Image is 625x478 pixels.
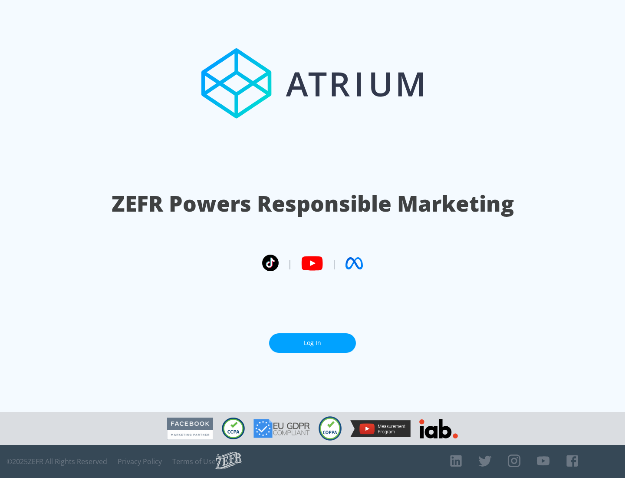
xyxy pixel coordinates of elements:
img: Facebook Marketing Partner [167,418,213,440]
span: | [287,257,293,270]
h1: ZEFR Powers Responsible Marketing [112,189,514,219]
span: | [332,257,337,270]
a: Log In [269,333,356,353]
span: © 2025 ZEFR All Rights Reserved [7,457,107,466]
img: CCPA Compliant [222,418,245,439]
img: GDPR Compliant [253,419,310,438]
img: COPPA Compliant [319,416,342,441]
img: YouTube Measurement Program [350,420,411,437]
a: Privacy Policy [118,457,162,466]
img: IAB [419,419,458,438]
a: Terms of Use [172,457,216,466]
